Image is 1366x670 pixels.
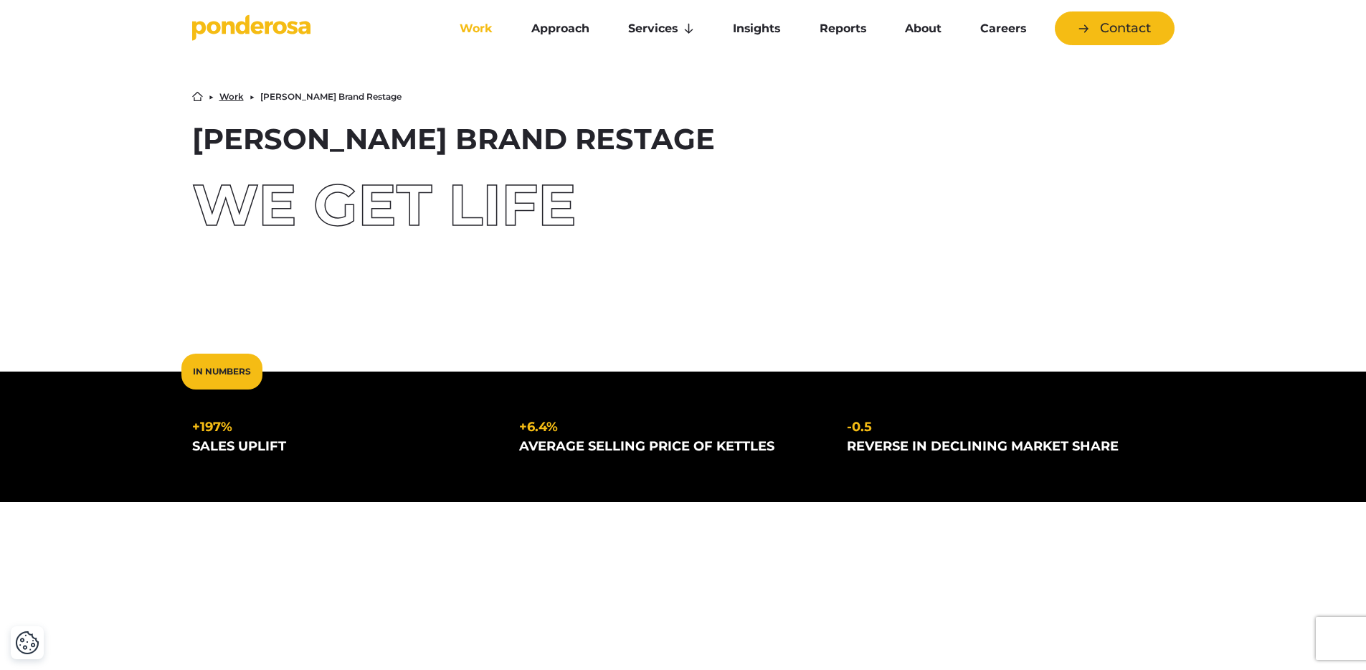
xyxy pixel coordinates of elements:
[1055,11,1175,45] a: Contact
[15,631,39,655] img: Revisit consent button
[192,417,497,437] div: +197%
[192,14,422,43] a: Go to homepage
[192,91,203,102] a: Home
[209,93,214,101] li: ▶︎
[443,14,509,44] a: Work
[515,14,606,44] a: Approach
[519,417,824,437] div: +6.4%
[219,93,244,101] a: Work
[15,631,39,655] button: Cookie Settings
[716,14,797,44] a: Insights
[192,125,1175,154] h1: [PERSON_NAME] Brand Restage
[888,14,958,44] a: About
[192,437,497,456] div: sales uplift
[260,93,402,101] li: [PERSON_NAME] Brand Restage
[803,14,883,44] a: Reports
[847,437,1152,456] div: reverse in declining market share
[192,176,1175,234] div: We Get Life
[847,417,1152,437] div: -0.5
[612,14,711,44] a: Services
[250,93,255,101] li: ▶︎
[519,437,824,456] div: average selling price of kettles
[181,354,262,390] div: In Numbers
[964,14,1043,44] a: Careers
